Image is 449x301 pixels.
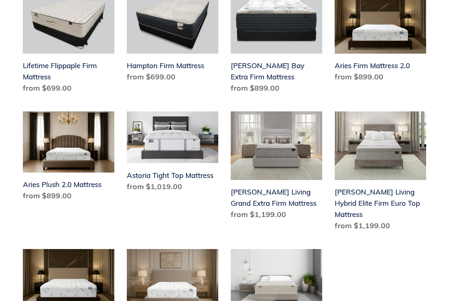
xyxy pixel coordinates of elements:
[23,111,114,205] a: Aries Plush 2.0 Mattress
[335,111,426,234] a: Scott Living Hybrid Elite Firm Euro Top Mattress
[231,111,322,223] a: Scott Living Grand Extra Firm Mattress
[127,111,218,195] a: Astoria Tight Top Mattress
